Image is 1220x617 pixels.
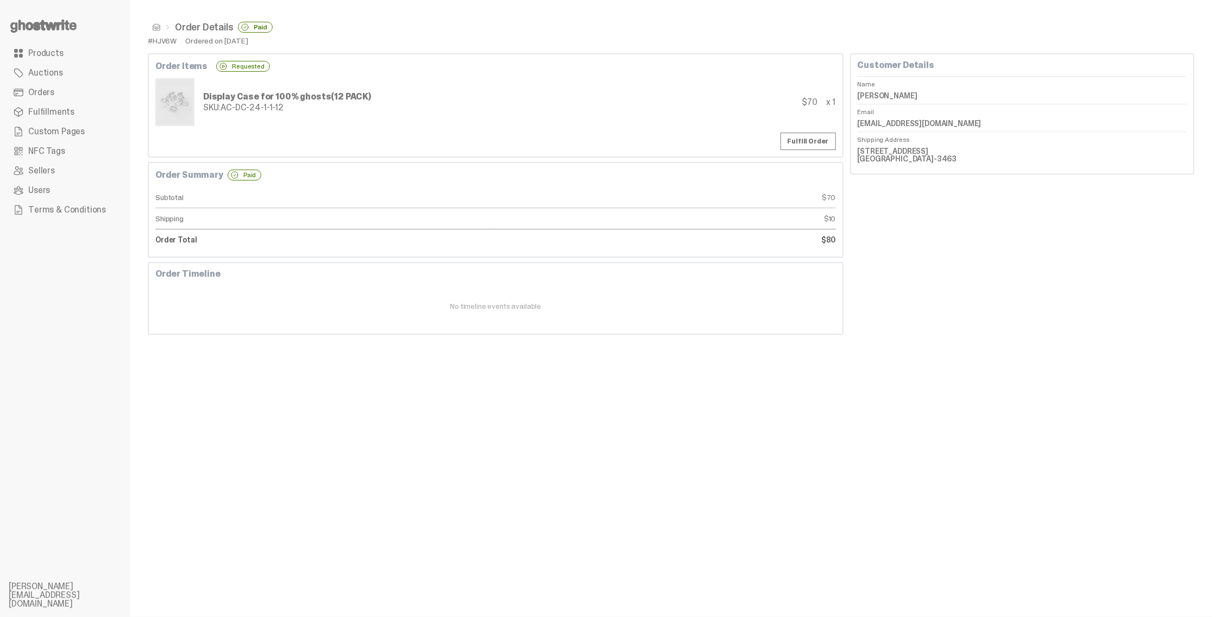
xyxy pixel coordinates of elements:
[858,115,1187,132] dd: [EMAIL_ADDRESS][DOMAIN_NAME]
[858,143,1187,167] dd: [STREET_ADDRESS] [GEOGRAPHIC_DATA]-3463
[28,166,55,175] span: Sellers
[781,133,836,150] a: Fulfill Order
[858,76,1187,88] dt: Name
[155,208,495,229] dt: Shipping
[28,205,106,214] span: Terms & Conditions
[858,59,934,71] b: Customer Details
[155,302,836,310] div: No timeline events available
[9,161,122,180] a: Sellers
[28,49,64,58] span: Products
[331,91,372,102] span: (12 PACK)
[826,98,836,107] div: x 1
[9,582,139,608] li: [PERSON_NAME][EMAIL_ADDRESS][DOMAIN_NAME]
[858,88,1187,104] dd: [PERSON_NAME]
[155,229,495,250] dt: Order Total
[185,37,248,45] div: Ordered on [DATE]
[9,102,122,122] a: Fulfillments
[238,22,273,33] div: Paid
[858,104,1187,115] dt: Email
[9,83,122,102] a: Orders
[802,98,818,107] div: $70
[495,208,835,229] dd: $10
[9,122,122,141] a: Custom Pages
[28,147,65,155] span: NFC Tags
[28,108,74,116] span: Fulfillments
[155,187,495,208] dt: Subtotal
[495,229,835,250] dd: $80
[28,186,50,195] span: Users
[203,102,221,113] span: SKU:
[9,200,122,220] a: Terms & Conditions
[495,187,835,208] dd: $70
[158,80,192,124] img: display%20cases%2012.png
[28,68,63,77] span: Auctions
[203,92,371,101] div: Display Case for 100% ghosts
[203,103,371,112] div: AC-DC-24-1-1-12
[9,63,122,83] a: Auctions
[9,141,122,161] a: NFC Tags
[161,22,273,33] li: Order Details
[9,180,122,200] a: Users
[858,132,1187,143] dt: Shipping Address
[148,37,177,45] div: #HJV6W
[228,170,261,180] div: Paid
[155,171,223,179] b: Order Summary
[9,43,122,63] a: Products
[28,127,85,136] span: Custom Pages
[28,88,54,97] span: Orders
[216,61,270,72] div: Requested
[155,62,207,71] b: Order Items
[155,268,221,279] b: Order Timeline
